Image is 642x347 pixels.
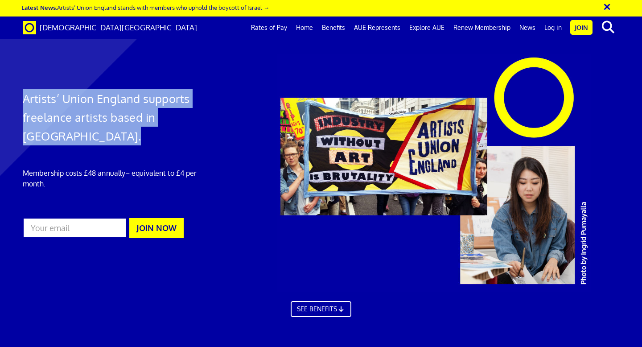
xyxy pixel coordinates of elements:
[23,218,127,238] input: Your email
[40,23,197,32] span: [DEMOGRAPHIC_DATA][GEOGRAPHIC_DATA]
[405,17,449,39] a: Explore AUE
[23,89,213,145] h1: Artists’ Union England supports freelance artists based in [GEOGRAPHIC_DATA].
[594,18,621,37] button: search
[449,17,515,39] a: Renew Membership
[16,17,204,39] a: Brand [DEMOGRAPHIC_DATA][GEOGRAPHIC_DATA]
[21,4,57,11] strong: Latest News:
[21,4,269,11] a: Latest News:Artists’ Union England stands with members who uphold the boycott of Israel →
[291,301,351,317] a: SEE BENEFITS
[570,20,593,35] a: Join
[292,17,317,39] a: Home
[317,17,350,39] a: Benefits
[23,168,213,189] p: Membership costs £48 annually – equivalent to £4 per month.
[247,17,292,39] a: Rates of Pay
[129,218,184,238] button: JOIN NOW
[540,17,566,39] a: Log in
[350,17,405,39] a: AUE Represents
[515,17,540,39] a: News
